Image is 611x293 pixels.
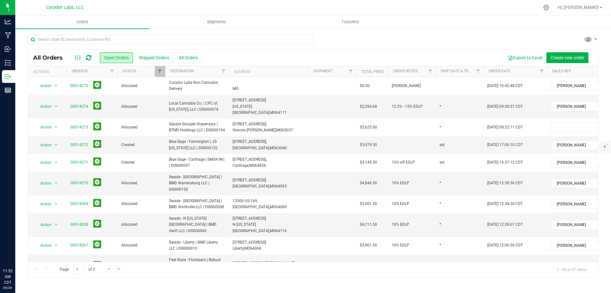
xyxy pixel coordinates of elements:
span: [DATE] 16:37:12 CDT [487,159,523,165]
span: [STREET_ADDRESS] [233,216,266,221]
span: Swade - [GEOGRAPHIC_DATA] | BMD Smithville LLC | DIS000008 [169,198,225,210]
span: select [52,141,60,150]
inline-svg: Analytics [5,18,11,25]
span: MO [276,128,282,132]
inline-svg: Inbound [5,46,11,52]
span: [DATE] 12:34:20 CDT [487,201,523,207]
span: $4,846.50 [360,180,377,186]
p: 09/29 [3,285,12,290]
span: $3,901.50 [360,242,377,248]
span: Curador Labs Non Cannabis Delivery [169,80,225,92]
span: $0.00 [360,83,370,89]
span: Action [35,241,52,250]
span: Action [35,179,52,188]
span: [STREET_ADDRESS], [233,122,267,126]
span: [STREET_ADDRESS] [233,98,266,102]
a: Transfers [283,15,417,29]
span: Allocated [121,124,161,130]
a: 00014270 [70,180,88,186]
span: Action [35,102,52,111]
span: $3,901.50 [360,201,377,207]
span: [GEOGRAPHIC_DATA], [233,184,270,188]
span: [US_STATE][GEOGRAPHIC_DATA], [233,104,270,115]
span: 1 - 20 of 37 items [551,265,592,274]
span: MO [270,229,276,233]
inline-svg: Inventory [5,60,11,66]
span: Action [35,81,52,90]
th: Address [229,66,308,77]
a: Filter [107,66,117,77]
span: Created [121,159,161,165]
a: Total Price [361,70,384,74]
span: 64836 [255,163,266,168]
span: [STREET_ADDRESS], [233,139,267,144]
span: sst [439,159,445,165]
a: 00014267 [70,242,88,248]
a: Ship Date & Transporter [441,69,490,73]
span: Allocated [121,83,161,89]
inline-svg: Reports [5,87,11,93]
span: 64116 [276,229,287,233]
inline-svg: Outbound [5,73,11,80]
a: Go to the last page [115,265,124,273]
span: Allocated [121,201,161,207]
span: [DATE] 12:28:07 CDT [487,222,523,228]
div: Actions [33,70,64,74]
span: [PERSON_NAME] [551,102,599,111]
span: [GEOGRAPHIC_DATA], [233,205,270,209]
a: Filter [537,66,547,77]
a: Filter [473,66,483,77]
span: Square Grouper Dispensary | BTMD Holdings LLC | DIS000194 [169,121,225,133]
span: Created [121,142,161,148]
iframe: Resource center unread badge [19,241,26,249]
span: Allocated [121,222,161,228]
span: [PERSON_NAME] [551,200,599,209]
span: Blue Sage - Carthage | SMO4 INC | DIS000097 [169,157,225,169]
input: Search Order ID, Destination, Customer PO... [28,35,313,44]
span: [PERSON_NAME] [551,220,599,229]
span: Feel State - Florissant | Robust [US_STATE] Dispensary 3, LLC | DIS000055 [169,257,225,275]
span: Orders [68,19,97,25]
button: Create new order [546,52,588,63]
span: [DATE] 09:30:51 CDT [487,104,523,110]
span: 64068 [250,246,261,251]
span: [DATE] 12:06:56 CDT [487,242,523,248]
span: [PERSON_NAME] [551,158,599,167]
button: Open Orders [100,52,133,63]
span: Action [35,200,52,209]
a: Destination [170,69,194,73]
a: 00014269 [70,201,88,207]
span: [STREET_ADDRESS][PERSON_NAME], [233,261,296,265]
span: sst [439,142,445,148]
span: [STREET_ADDRESS], [233,157,267,162]
span: Create new order [551,55,584,60]
span: 10% EDLP [392,242,409,248]
span: MO [244,246,250,251]
span: MO [270,184,276,188]
a: Shipment [313,69,333,73]
button: Shipped Orders [135,52,173,63]
span: N [US_STATE][GEOGRAPHIC_DATA], [233,222,270,233]
span: [PERSON_NAME] [392,83,421,89]
a: 00014275 [70,83,88,89]
span: select [52,179,60,188]
span: select [52,158,60,167]
span: 10% EDLP [392,201,409,207]
span: Carthage, [233,163,249,168]
a: Filter [425,66,436,77]
span: $3,979.50 [360,142,377,148]
span: 65037 [282,128,293,132]
span: [DATE] 10:42:48 CDT [487,83,523,89]
span: [PERSON_NAME] [551,241,599,250]
span: Blue Sage - Farmington | JG [US_STATE] LLC | DIS000132 [169,139,225,151]
inline-svg: Manufacturing [5,32,11,39]
span: MO [270,205,276,209]
a: Sales Rep [552,69,571,73]
span: [STREET_ADDRESS] [233,240,266,245]
a: Orders [15,15,149,29]
span: Action [35,141,52,150]
span: Liberty, [233,246,244,251]
a: Order Notes [393,69,418,73]
a: Order Date [488,69,510,73]
span: Swade - Liberty | BMD Liberty LLC | DIS000010 [169,239,225,252]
